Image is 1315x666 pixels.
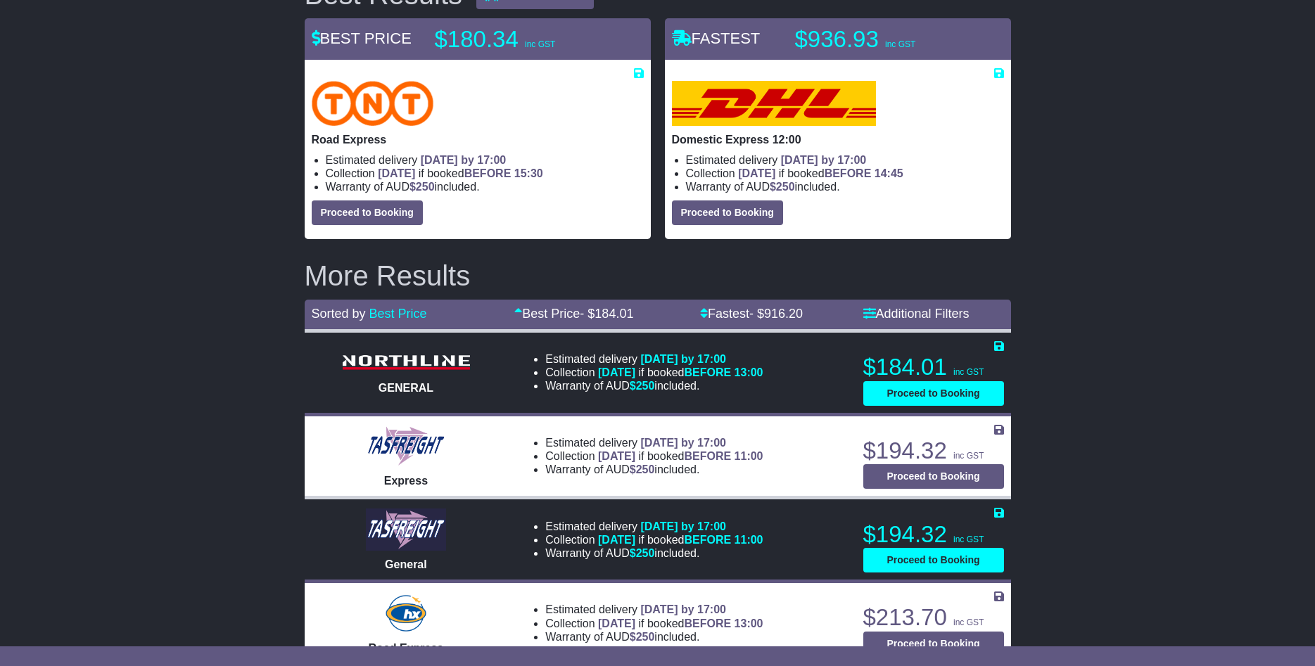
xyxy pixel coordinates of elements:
[863,464,1004,489] button: Proceed to Booking
[636,380,655,392] span: 250
[764,307,803,321] span: 916.20
[684,450,731,462] span: BEFORE
[700,307,803,321] a: Fastest- $916.20
[795,25,971,53] p: $936.93
[672,30,761,47] span: FASTEST
[640,603,726,615] span: [DATE] by 17:00
[545,366,763,379] li: Collection
[684,617,731,629] span: BEFORE
[312,307,366,321] span: Sorted by
[686,180,1004,193] li: Warranty of AUD included.
[863,437,1004,465] p: $194.32
[825,167,872,179] span: BEFORE
[686,153,1004,167] li: Estimated delivery
[953,534,984,544] span: inc GST
[595,307,633,321] span: 184.01
[863,307,970,321] a: Additional Filters
[885,39,915,49] span: inc GST
[312,30,412,47] span: BEST PRICE
[735,534,763,546] span: 11:00
[305,260,1011,291] h2: More Results
[378,167,542,179] span: if booked
[598,617,763,629] span: if booked
[749,307,803,321] span: - $
[369,642,444,654] span: Road Express
[738,167,775,179] span: [DATE]
[545,603,763,616] li: Estimated delivery
[735,450,763,462] span: 11:00
[369,307,427,321] a: Best Price
[435,25,611,53] p: $180.34
[598,534,635,546] span: [DATE]
[545,617,763,630] li: Collection
[672,133,1004,146] p: Domestic Express 12:00
[863,603,1004,632] p: $213.70
[630,631,655,643] span: $
[598,617,635,629] span: [DATE]
[545,533,763,546] li: Collection
[378,167,415,179] span: [DATE]
[630,547,655,559] span: $
[545,630,763,643] li: Warranty of AUD included.
[580,307,633,321] span: - $
[598,366,763,378] span: if booked
[545,463,763,476] li: Warranty of AUD included.
[336,351,476,374] img: Northline Distribution: GENERAL
[385,558,427,570] span: General
[312,200,423,225] button: Proceed to Booking
[953,617,984,627] span: inc GST
[545,352,763,366] li: Estimated delivery
[312,133,644,146] p: Road Express
[863,353,1004,381] p: $184.01
[514,307,633,321] a: Best Price- $184.01
[875,167,903,179] span: 14:45
[863,520,1004,549] p: $194.32
[781,154,867,166] span: [DATE] by 17:00
[545,520,763,533] li: Estimated delivery
[640,520,726,532] span: [DATE] by 17:00
[514,167,543,179] span: 15:30
[312,81,434,126] img: TNT Domestic: Road Express
[525,39,555,49] span: inc GST
[636,547,655,559] span: 250
[684,366,731,378] span: BEFORE
[630,380,655,392] span: $
[379,382,433,394] span: GENERAL
[640,437,726,449] span: [DATE] by 17:00
[416,181,435,193] span: 250
[326,153,644,167] li: Estimated delivery
[464,167,512,179] span: BEFORE
[735,366,763,378] span: 13:00
[684,534,731,546] span: BEFORE
[672,200,783,225] button: Proceed to Booking
[953,367,984,377] span: inc GST
[383,592,429,634] img: Hunter Express: Road Express
[366,508,446,551] img: Tasfreight: General
[636,631,655,643] span: 250
[545,449,763,463] li: Collection
[545,546,763,560] li: Warranty of AUD included.
[326,167,644,180] li: Collection
[686,167,1004,180] li: Collection
[409,181,435,193] span: $
[863,548,1004,572] button: Proceed to Booking
[366,425,446,467] img: Tasfreight: Express
[326,180,644,193] li: Warranty of AUD included.
[630,463,655,475] span: $
[640,353,726,365] span: [DATE] by 17:00
[735,617,763,629] span: 13:00
[863,381,1004,406] button: Proceed to Booking
[636,463,655,475] span: 250
[545,379,763,392] li: Warranty of AUD included.
[672,81,876,126] img: DHL: Domestic Express 12:00
[598,450,635,462] span: [DATE]
[953,451,984,461] span: inc GST
[545,436,763,449] li: Estimated delivery
[863,632,1004,656] button: Proceed to Booking
[770,181,795,193] span: $
[598,366,635,378] span: [DATE]
[598,450,763,462] span: if booked
[776,181,795,193] span: 250
[384,475,428,487] span: Express
[738,167,903,179] span: if booked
